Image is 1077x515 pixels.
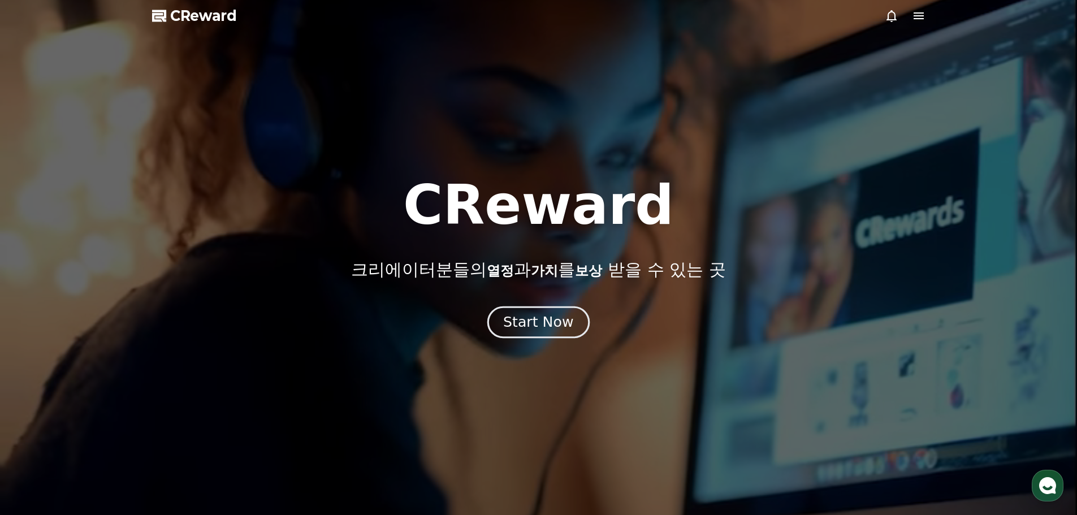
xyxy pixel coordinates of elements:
span: 홈 [36,375,42,384]
p: 크리에이터분들의 과 를 받을 수 있는 곳 [351,259,725,280]
div: Start Now [503,313,573,332]
span: CReward [170,7,237,25]
span: 대화 [103,376,117,385]
a: 홈 [3,358,75,387]
a: 설정 [146,358,217,387]
span: 설정 [175,375,188,384]
span: 열정 [487,263,514,279]
button: Start Now [487,306,590,338]
span: 보상 [575,263,602,279]
a: 대화 [75,358,146,387]
span: 가치 [531,263,558,279]
h1: CReward [403,178,674,232]
a: CReward [152,7,237,25]
a: Start Now [490,318,587,329]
